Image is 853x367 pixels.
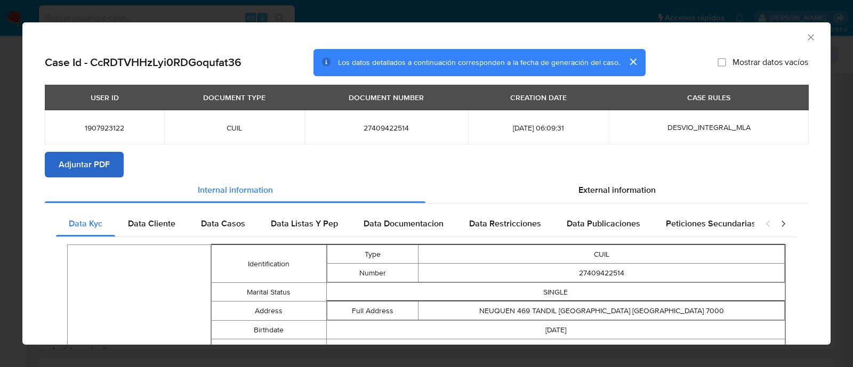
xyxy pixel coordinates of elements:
td: [DATE] [326,321,785,339]
span: Data Kyc [69,217,102,230]
span: Adjuntar PDF [59,153,110,176]
td: Address [212,301,326,321]
span: Los datos detallados a continuación corresponden a la fecha de generación del caso. [338,57,620,68]
td: Is Pep [212,339,326,358]
span: CUIL [177,123,292,133]
button: cerrar [620,49,646,75]
td: 27409422514 [419,264,785,282]
span: Mostrar datos vacíos [733,57,808,68]
div: Detailed internal info [56,211,754,236]
td: CUIL [419,245,785,264]
div: closure-recommendation-modal [22,22,831,345]
span: Data Restricciones [469,217,541,230]
div: DOCUMENT NUMBER [342,88,430,107]
td: Number [327,264,419,282]
span: [DATE] 06:09:31 [481,123,597,133]
td: SINGLE [326,283,785,301]
td: Marital Status [212,283,326,301]
span: DESVIO_INTEGRAL_MLA [667,122,751,133]
div: Detailed info [45,177,808,203]
span: External information [578,184,656,196]
span: Internal information [198,184,273,196]
div: USER ID [84,88,125,107]
div: CREATION DATE [504,88,573,107]
button: Adjuntar PDF [45,152,124,177]
button: Cerrar ventana [806,32,815,42]
td: Birthdate [212,321,326,339]
div: DOCUMENT TYPE [197,88,272,107]
span: 1907923122 [58,123,151,133]
span: Data Publicaciones [567,217,640,230]
span: Data Casos [201,217,245,230]
input: Mostrar datos vacíos [718,58,726,67]
span: Data Cliente [128,217,175,230]
div: CASE RULES [681,88,737,107]
td: Identification [212,245,326,283]
td: Type [327,245,419,264]
span: 27409422514 [317,123,455,133]
span: Data Documentacion [364,217,444,230]
td: NEUQUEN 469 TANDIL [GEOGRAPHIC_DATA] [GEOGRAPHIC_DATA] 7000 [419,301,785,320]
span: Peticiones Secundarias [666,217,756,230]
span: Data Listas Y Pep [271,217,338,230]
td: Full Address [327,301,419,320]
h2: Case Id - CcRDTVHHzLyi0RDGoqufat36 [45,55,242,69]
td: false [326,339,785,358]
